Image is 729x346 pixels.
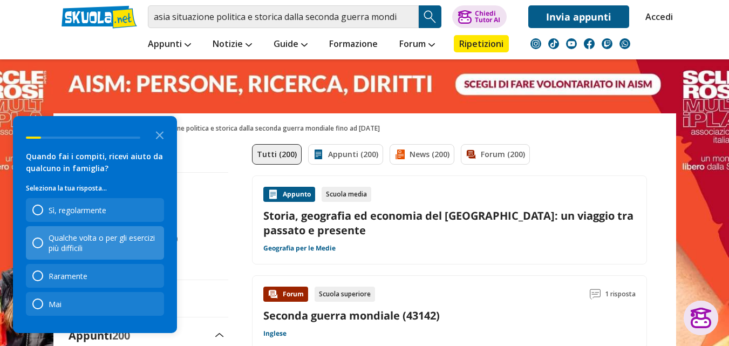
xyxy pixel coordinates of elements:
a: Storia, geografia ed economia del [GEOGRAPHIC_DATA]: un viaggio tra passato e presente [263,208,636,238]
div: Survey [13,116,177,333]
img: Forum filtro contenuto [466,149,476,160]
a: Tutti (200) [252,144,302,165]
a: Invia appunti [528,5,629,28]
span: 1 risposta [605,287,636,302]
a: Accedi [645,5,668,28]
button: Search Button [419,5,441,28]
div: Qualche volta o per gli esercizi più difficili [49,233,158,253]
img: facebook [584,38,595,49]
a: News (200) [390,144,454,165]
label: Appunti [69,328,130,343]
div: Sì, regolarmente [26,198,164,222]
a: Notizie [210,35,255,55]
button: ChiediTutor AI [452,5,507,28]
div: Forum [263,287,308,302]
div: Raramente [49,271,87,281]
img: News filtro contenuto [394,149,405,160]
span: 200 [112,328,130,343]
a: Formazione [326,35,380,55]
div: Qualche volta o per gli esercizi più difficili [26,226,164,260]
img: Appunti filtro contenuto [313,149,324,160]
img: instagram [530,38,541,49]
div: Mai [26,292,164,316]
div: Sì, regolarmente [49,205,106,215]
a: Appunti [145,35,194,55]
img: Cerca appunti, riassunti o versioni [422,9,438,25]
img: tiktok [548,38,559,49]
button: Close the survey [149,124,171,145]
div: Quando fai i compiti, ricevi aiuto da qualcuno in famiglia? [26,151,164,174]
a: Guide [271,35,310,55]
div: Scuola superiore [315,287,375,302]
img: WhatsApp [619,38,630,49]
p: Seleziona la tua risposta... [26,183,164,194]
a: Ripetizioni [454,35,509,52]
a: Appunti (200) [308,144,383,165]
img: Forum contenuto [268,289,278,300]
img: Commenti lettura [590,289,601,300]
div: Raramente [26,264,164,288]
input: Cerca appunti, riassunti o versioni [148,5,419,28]
a: Seconda guerra mondiale (43142) [263,308,440,323]
a: Forum [397,35,438,55]
div: Chiedi Tutor AI [475,10,500,23]
a: Forum (200) [461,144,530,165]
img: twitch [602,38,612,49]
a: Geografia per le Medie [263,244,336,253]
img: Appunti contenuto [268,189,278,200]
div: Mai [49,299,62,309]
img: youtube [566,38,577,49]
span: asia situazione politica e storica dalla seconda guerra mondiale fino ad [DATE] [138,120,384,138]
div: Appunto [263,187,315,202]
img: Apri e chiudi sezione [215,333,224,337]
a: Inglese [263,329,287,338]
div: Scuola media [322,187,371,202]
